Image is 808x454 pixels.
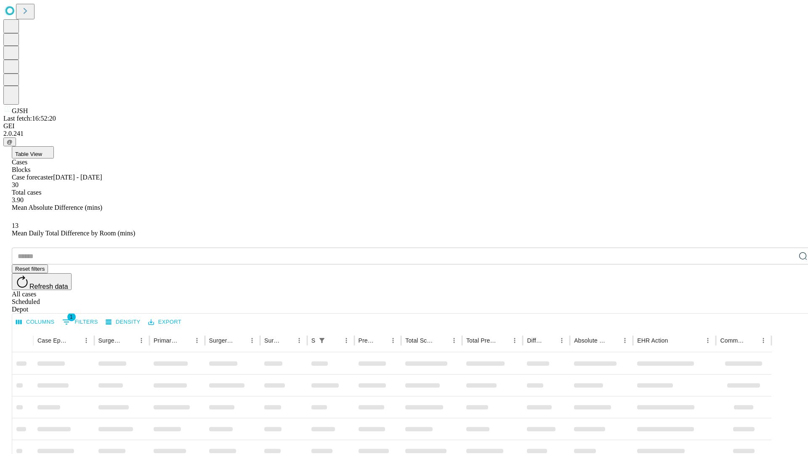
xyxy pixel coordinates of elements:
[340,335,352,346] button: Menu
[466,337,497,344] div: Total Predicted Duration
[556,335,568,346] button: Menu
[98,337,123,344] div: Surgeon Name
[359,337,375,344] div: Predicted In Room Duration
[80,335,92,346] button: Menu
[544,335,556,346] button: Sort
[124,335,136,346] button: Sort
[375,335,387,346] button: Sort
[53,174,102,181] span: [DATE] - [DATE]
[37,337,68,344] div: Case Epic Id
[497,335,509,346] button: Sort
[60,315,100,329] button: Show filters
[293,335,305,346] button: Menu
[15,266,45,272] span: Reset filters
[3,115,56,122] span: Last fetch: 16:52:20
[12,189,41,196] span: Total cases
[136,335,147,346] button: Menu
[12,196,24,203] span: 3.90
[669,335,680,346] button: Sort
[3,137,16,146] button: @
[3,122,805,130] div: GEI
[574,337,606,344] div: Absolute Difference
[329,335,340,346] button: Sort
[282,335,293,346] button: Sort
[637,337,668,344] div: EHR Action
[104,316,143,329] button: Density
[509,335,521,346] button: Menu
[12,204,102,211] span: Mean Absolute Difference (mins)
[12,222,19,229] span: 13
[154,337,178,344] div: Primary Service
[405,337,436,344] div: Total Scheduled Duration
[3,130,805,137] div: 2.0.241
[7,139,13,145] span: @
[12,181,19,188] span: 30
[527,337,543,344] div: Difference
[29,283,68,290] span: Refresh data
[746,335,757,346] button: Sort
[12,273,72,290] button: Refresh data
[12,264,48,273] button: Reset filters
[146,316,183,329] button: Export
[67,313,76,321] span: 1
[619,335,631,346] button: Menu
[69,335,80,346] button: Sort
[12,230,135,237] span: Mean Daily Total Difference by Room (mins)
[316,335,328,346] button: Show filters
[264,337,281,344] div: Surgery Date
[387,335,399,346] button: Menu
[12,146,54,158] button: Table View
[191,335,203,346] button: Menu
[12,174,53,181] span: Case forecaster
[234,335,246,346] button: Sort
[14,316,57,329] button: Select columns
[316,335,328,346] div: 1 active filter
[436,335,448,346] button: Sort
[12,107,28,114] span: GJSH
[246,335,258,346] button: Menu
[607,335,619,346] button: Sort
[209,337,234,344] div: Surgery Name
[702,335,714,346] button: Menu
[15,151,42,157] span: Table View
[720,337,744,344] div: Comments
[757,335,769,346] button: Menu
[179,335,191,346] button: Sort
[311,337,315,344] div: Scheduled In Room Duration
[448,335,460,346] button: Menu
